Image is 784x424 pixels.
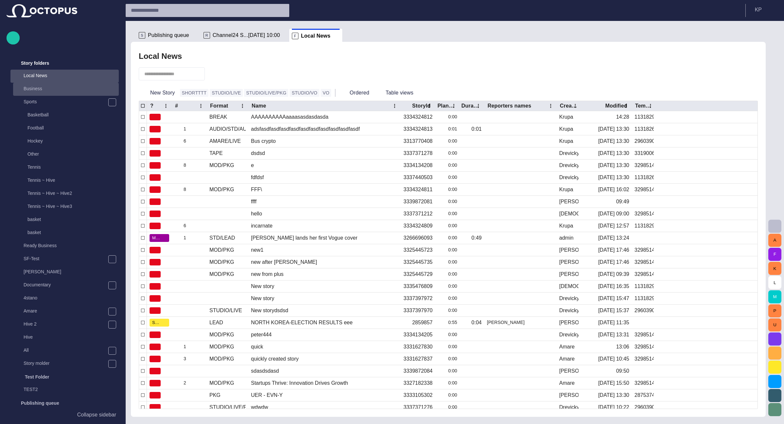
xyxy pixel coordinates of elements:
[403,162,433,169] div: 3334134208
[289,29,342,42] div: FLocal News
[251,355,299,363] div: quickly created story
[634,380,654,387] div: 3298514337
[290,89,319,97] button: STUDIO/VO
[474,101,483,110] button: Duration column menu
[209,259,234,266] div: MOD/PKG
[560,103,578,109] div: Created by
[175,103,178,109] div: #
[598,319,629,326] div: 7/17 11:35
[251,222,273,229] div: incarnate
[14,200,119,213] div: Tennis ~ Hive ~ Hive3
[403,126,433,133] div: 3334324813
[209,138,241,145] div: AMARE/LIVE
[559,198,579,205] div: Nedbal
[634,343,654,350] div: 3298514337
[559,210,579,217] div: Vedra
[251,210,262,217] div: hello
[598,307,629,314] div: 8/20 15:37
[14,161,119,174] div: Tennis
[209,380,234,387] div: MOD/PKG
[251,259,317,266] div: new after Jennifer Lawrence
[559,271,579,278] div: Vasyliev
[209,319,223,326] div: LEAD
[559,283,579,290] div: Vedra
[238,101,247,110] button: Format column menu
[634,126,654,133] div: 1131826
[139,32,145,39] p: S
[10,83,119,96] div: Business
[438,123,457,135] div: 0:01
[750,4,780,16] button: KP
[21,400,59,406] p: Publishing queue
[403,246,433,254] div: 3325445723
[150,103,153,109] div: ?
[598,404,629,411] div: 8/20 10:22
[209,404,246,411] div: STUDIO/LIVE/PKG
[634,138,654,145] div: 2960390590
[24,295,119,301] p: 4stano
[14,187,119,200] div: Tennis ~ Hive ~ Hive2
[461,103,480,109] div: Duration
[21,60,49,66] p: Story folders
[438,111,457,123] div: 0:00
[559,138,573,145] div: Krupa
[10,305,119,318] div: Amare
[598,295,629,302] div: 8/20 15:47
[174,232,204,244] div: 1
[598,222,629,229] div: 8/19 12:57
[559,355,575,363] div: Amare
[196,101,205,110] button: # column menu
[438,317,457,329] div: 0:55
[768,262,781,275] button: K
[559,404,579,411] div: Drevicky
[598,126,629,133] div: 9/5 13:30
[24,321,108,327] p: Hive 2
[210,103,228,109] div: Format
[598,355,629,363] div: 8/5 10:45
[251,295,274,302] div: New story
[204,32,210,39] p: R
[438,135,457,147] div: 0:00
[251,404,268,411] div: wdwdw
[251,162,254,169] div: e
[412,103,431,109] div: StoryId
[14,148,119,161] div: Other
[24,347,108,353] p: All
[598,186,629,193] div: 8/29 16:02
[559,295,579,302] div: Drevicky
[251,198,257,205] div: ffff
[438,329,457,341] div: 0:00
[7,397,119,410] div: Publishing queue
[14,213,119,227] div: basket
[24,386,119,393] p: TEST2
[438,389,457,401] div: 0:00
[403,150,433,157] div: 3337371278
[438,305,457,316] div: 0:00
[403,138,433,145] div: 3313770408
[634,331,654,338] div: 3298514337
[209,392,221,399] div: PKG
[634,283,654,290] div: 1131829
[24,334,119,340] p: Hive
[174,341,204,353] div: 1
[14,135,119,148] div: Hockey
[634,113,654,121] div: 1131829
[27,164,119,170] p: Tennis
[403,210,433,217] div: 3337371212
[559,343,575,350] div: Amare
[14,227,119,240] div: basket
[180,89,209,97] button: SHORTTTT
[616,367,629,375] div: 09:50
[438,256,457,268] div: 0:00
[174,377,204,389] div: 2
[10,357,119,370] div: Story molder
[605,103,627,109] div: Modified
[10,253,119,266] div: SF-Test
[598,380,629,387] div: 7/24 15:50
[634,295,654,302] div: 1131829
[438,268,457,280] div: 0:00
[27,216,119,223] p: basket
[403,295,433,302] div: 3337397972
[768,276,781,289] button: L
[27,177,119,183] p: Tennis ~ Hive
